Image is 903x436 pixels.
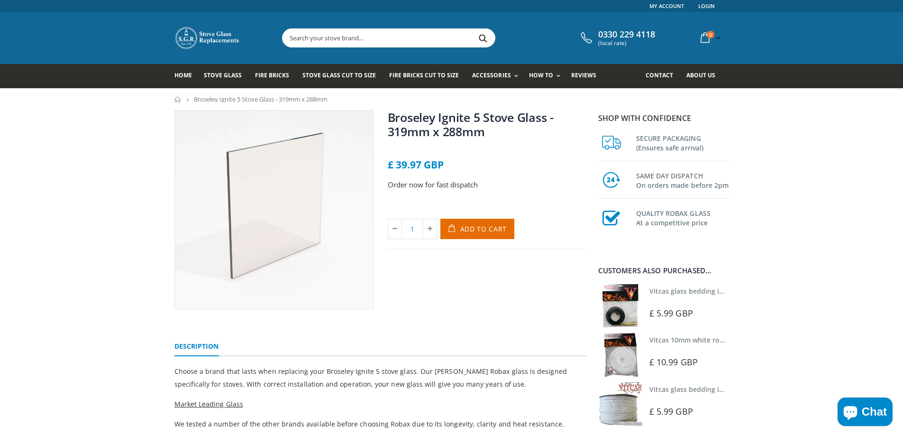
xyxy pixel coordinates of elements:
[204,71,242,79] span: Stove Glass
[598,333,642,377] img: Vitcas white rope, glue and gloves kit 10mm
[174,26,241,50] img: Stove Glass Replacement
[175,111,373,309] img: squarestoveglass_7b40f5ee-80ed-438f-a3a4-a87908a60eed_800x_crop_center.webp
[646,64,680,88] a: Contact
[472,71,511,79] span: Accessories
[388,109,554,139] a: Broseley Ignite 5 Stove Glass - 319mm x 288mm
[174,399,243,408] span: Market Leading Glass
[174,64,199,88] a: Home
[255,64,296,88] a: Fire Bricks
[578,29,655,46] a: 0330 229 4118 (local rate)
[598,382,642,426] img: Vitcas stove glass bedding in tape
[598,112,729,124] p: Shop with confidence
[649,335,835,344] a: Vitcas 10mm white rope kit - includes rope seal and glue!
[460,224,507,233] span: Add to Cart
[707,31,714,38] span: 0
[174,337,219,356] a: Description
[697,28,722,47] a: 0
[388,179,587,190] p: Order now for fast dispatch
[174,419,564,428] span: We tested a number of the other brands available before choosing Robax due to its longevity, clar...
[571,71,596,79] span: Reviews
[302,64,383,88] a: Stove Glass Cut To Size
[529,64,565,88] a: How To
[174,367,567,389] span: Choose a brand that lasts when replacing your Broseley Ignite 5 stove glass. Our [PERSON_NAME] Ro...
[649,356,698,368] span: £ 10.99 GBP
[598,40,655,46] span: (local rate)
[598,284,642,328] img: Vitcas stove glass bedding in tape
[646,71,673,79] span: Contact
[473,29,494,47] button: Search
[636,169,729,190] h3: SAME DAY DISPATCH On orders made before 2pm
[194,95,328,103] span: Broseley Ignite 5 Stove Glass - 319mm x 288mm
[440,219,515,239] button: Add to Cart
[571,64,603,88] a: Reviews
[204,64,249,88] a: Stove Glass
[636,207,729,228] h3: QUALITY ROBAX GLASS At a competitive price
[649,385,851,394] a: Vitcas glass bedding in tape - 2mm x 15mm x 2 meters (White)
[302,71,376,79] span: Stove Glass Cut To Size
[636,132,729,153] h3: SECURE PACKAGING (Ensures safe arrival)
[598,267,729,274] div: Customers also purchased...
[649,287,826,296] a: Vitcas glass bedding in tape - 2mm x 10mm x 2 meters
[389,64,466,88] a: Fire Bricks Cut To Size
[388,158,444,171] span: £ 39.97 GBP
[686,71,715,79] span: About us
[598,29,655,40] span: 0330 229 4118
[472,64,522,88] a: Accessories
[686,64,722,88] a: About us
[389,71,459,79] span: Fire Bricks Cut To Size
[529,71,553,79] span: How To
[283,29,601,47] input: Search your stove brand...
[835,398,895,428] inbox-online-store-chat: Shopify online store chat
[174,96,182,102] a: Home
[174,71,192,79] span: Home
[649,406,693,417] span: £ 5.99 GBP
[649,307,693,319] span: £ 5.99 GBP
[255,71,289,79] span: Fire Bricks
